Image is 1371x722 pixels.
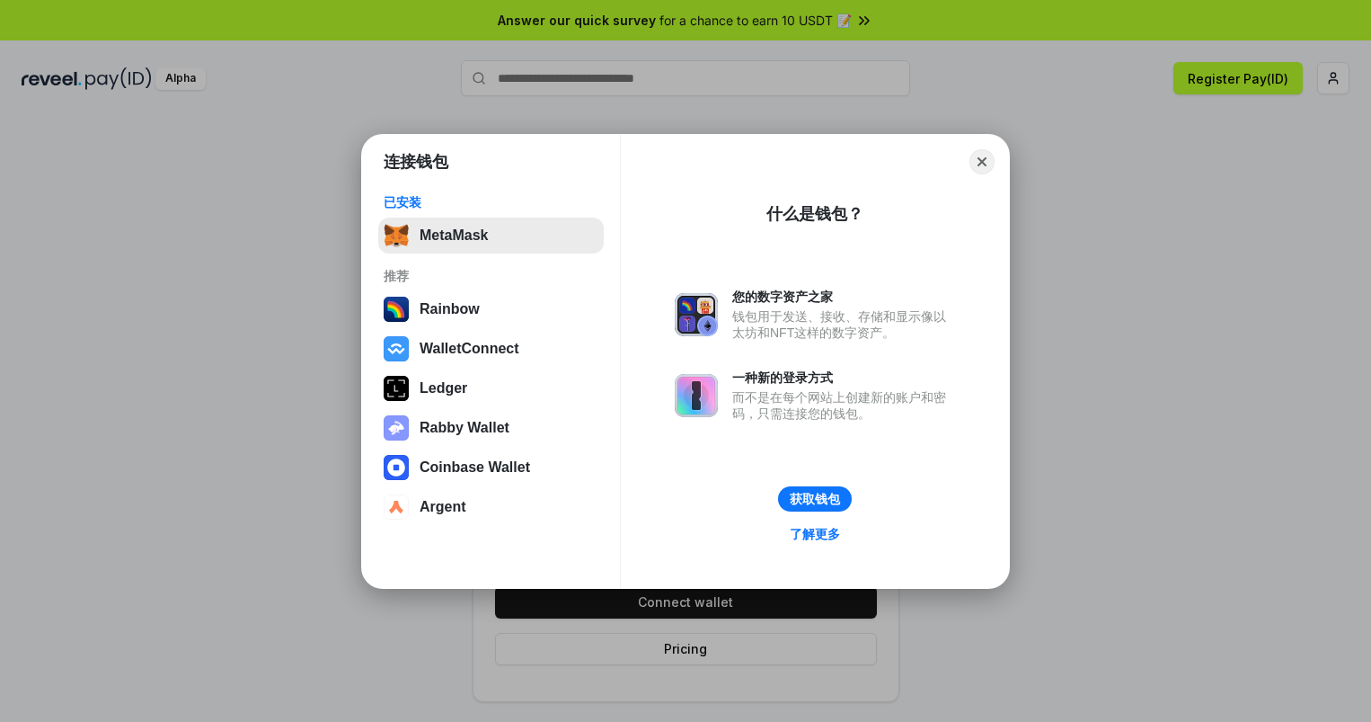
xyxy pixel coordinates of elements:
div: Rainbow [420,301,480,317]
div: Rabby Wallet [420,420,509,436]
div: 了解更多 [790,526,840,542]
img: svg+xml,%3Csvg%20width%3D%22120%22%20height%3D%22120%22%20viewBox%3D%220%200%20120%20120%22%20fil... [384,297,409,322]
button: Ledger [378,370,604,406]
div: WalletConnect [420,341,519,357]
h1: 连接钱包 [384,151,448,173]
a: 了解更多 [779,522,851,546]
button: Rainbow [378,291,604,327]
div: Argent [420,499,466,515]
img: svg+xml,%3Csvg%20xmlns%3D%22http%3A%2F%2Fwww.w3.org%2F2000%2Fsvg%22%20fill%3D%22none%22%20viewBox... [384,415,409,441]
div: 获取钱包 [790,491,840,507]
button: 获取钱包 [778,486,852,512]
div: 已安装 [384,194,598,210]
div: 而不是在每个网站上创建新的账户和密码，只需连接您的钱包。 [732,389,955,422]
div: 您的数字资产之家 [732,289,955,305]
div: 推荐 [384,268,598,284]
img: svg+xml,%3Csvg%20xmlns%3D%22http%3A%2F%2Fwww.w3.org%2F2000%2Fsvg%22%20fill%3D%22none%22%20viewBox... [675,374,718,417]
div: 钱包用于发送、接收、存储和显示像以太坊和NFT这样的数字资产。 [732,308,955,341]
img: svg+xml,%3Csvg%20width%3D%2228%22%20height%3D%2228%22%20viewBox%3D%220%200%2028%2028%22%20fill%3D... [384,455,409,480]
img: svg+xml,%3Csvg%20width%3D%2228%22%20height%3D%2228%22%20viewBox%3D%220%200%2028%2028%22%20fill%3D... [384,495,409,520]
img: svg+xml,%3Csvg%20width%3D%2228%22%20height%3D%2228%22%20viewBox%3D%220%200%2028%2028%22%20fill%3D... [384,336,409,361]
button: Coinbase Wallet [378,450,604,486]
img: svg+xml,%3Csvg%20xmlns%3D%22http%3A%2F%2Fwww.w3.org%2F2000%2Fsvg%22%20fill%3D%22none%22%20viewBox... [675,293,718,336]
button: Rabby Wallet [378,410,604,446]
div: 什么是钱包？ [766,203,863,225]
div: Ledger [420,380,467,397]
div: Coinbase Wallet [420,459,530,476]
button: MetaMask [378,218,604,254]
div: MetaMask [420,227,488,244]
div: 一种新的登录方式 [732,370,955,386]
button: Close [969,149,995,174]
button: Argent [378,489,604,525]
button: WalletConnect [378,331,604,367]
img: svg+xml,%3Csvg%20xmlns%3D%22http%3A%2F%2Fwww.w3.org%2F2000%2Fsvg%22%20width%3D%2228%22%20height%3... [384,376,409,401]
img: svg+xml,%3Csvg%20fill%3D%22none%22%20height%3D%2233%22%20viewBox%3D%220%200%2035%2033%22%20width%... [384,223,409,248]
